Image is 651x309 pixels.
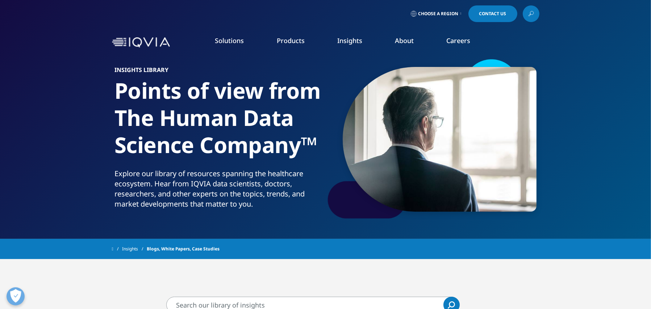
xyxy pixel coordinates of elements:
p: Explore our library of resources spanning the healthcare ecosystem. Hear from IQVIA data scientis... [114,169,323,213]
span: Choose a Region [418,11,459,17]
nav: Primary [173,25,539,59]
a: Insights [122,242,147,255]
a: Careers [446,36,470,45]
a: About [395,36,414,45]
svg: Search [448,301,455,309]
h1: Points of view from The Human Data Science Company™ [114,77,323,169]
img: IQVIA Healthcare Information Technology and Pharma Clinical Research Company [112,37,170,48]
img: gettyimages-994519422-900px.jpg [343,67,537,212]
span: Contact Us [479,12,506,16]
span: Blogs, White Papers, Case Studies [147,242,220,255]
button: Open Preferences [7,287,25,305]
a: Contact Us [468,5,517,22]
a: Solutions [215,36,244,45]
a: Products [277,36,305,45]
h6: Insights Library [114,67,323,77]
a: Insights [337,36,362,45]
